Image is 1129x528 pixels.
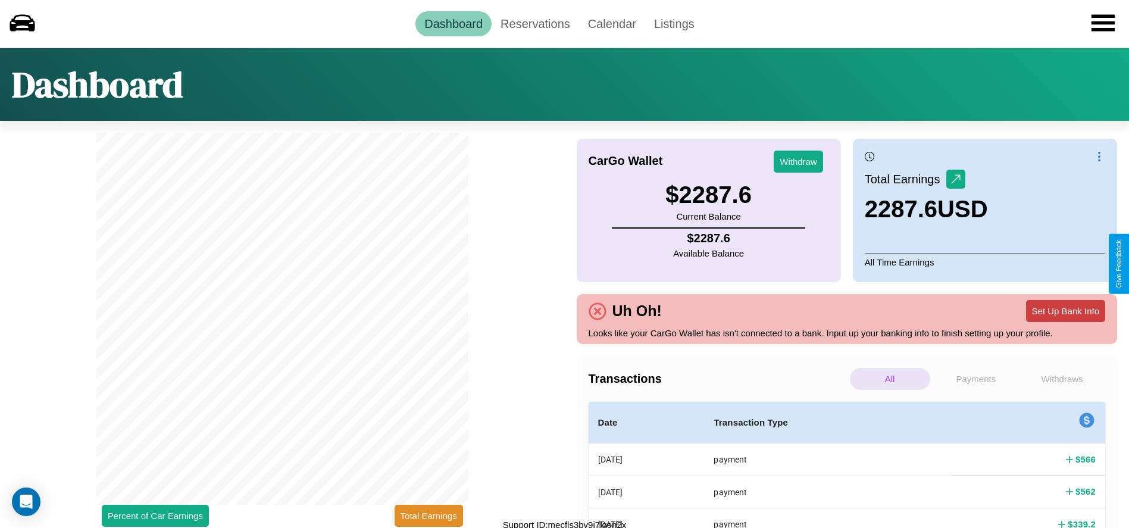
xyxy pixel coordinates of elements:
[12,60,183,109] h1: Dashboard
[589,372,847,386] h4: Transactions
[645,11,703,36] a: Listings
[1075,485,1096,498] h4: $ 562
[395,505,463,527] button: Total Earnings
[415,11,492,36] a: Dashboard
[704,443,950,476] th: payment
[704,476,950,508] th: payment
[102,505,209,527] button: Percent of Car Earnings
[850,368,930,390] p: All
[936,368,1017,390] p: Payments
[1026,300,1105,322] button: Set Up Bank Info
[714,415,940,430] h4: Transaction Type
[579,11,645,36] a: Calendar
[589,154,663,168] h4: CarGo Wallet
[665,208,752,224] p: Current Balance
[665,182,752,208] h3: $ 2287.6
[606,302,668,320] h4: Uh Oh!
[1115,240,1123,288] div: Give Feedback
[12,488,40,516] div: Open Intercom Messenger
[1022,368,1102,390] p: Withdraws
[774,151,823,173] button: Withdraw
[865,196,988,223] h3: 2287.6 USD
[589,443,705,476] th: [DATE]
[673,232,744,245] h4: $ 2287.6
[589,325,1106,341] p: Looks like your CarGo Wallet has isn't connected to a bank. Input up your banking info to finish ...
[865,254,1105,270] p: All Time Earnings
[598,415,695,430] h4: Date
[1075,453,1096,465] h4: $ 566
[673,245,744,261] p: Available Balance
[492,11,579,36] a: Reservations
[589,476,705,508] th: [DATE]
[865,168,946,190] p: Total Earnings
